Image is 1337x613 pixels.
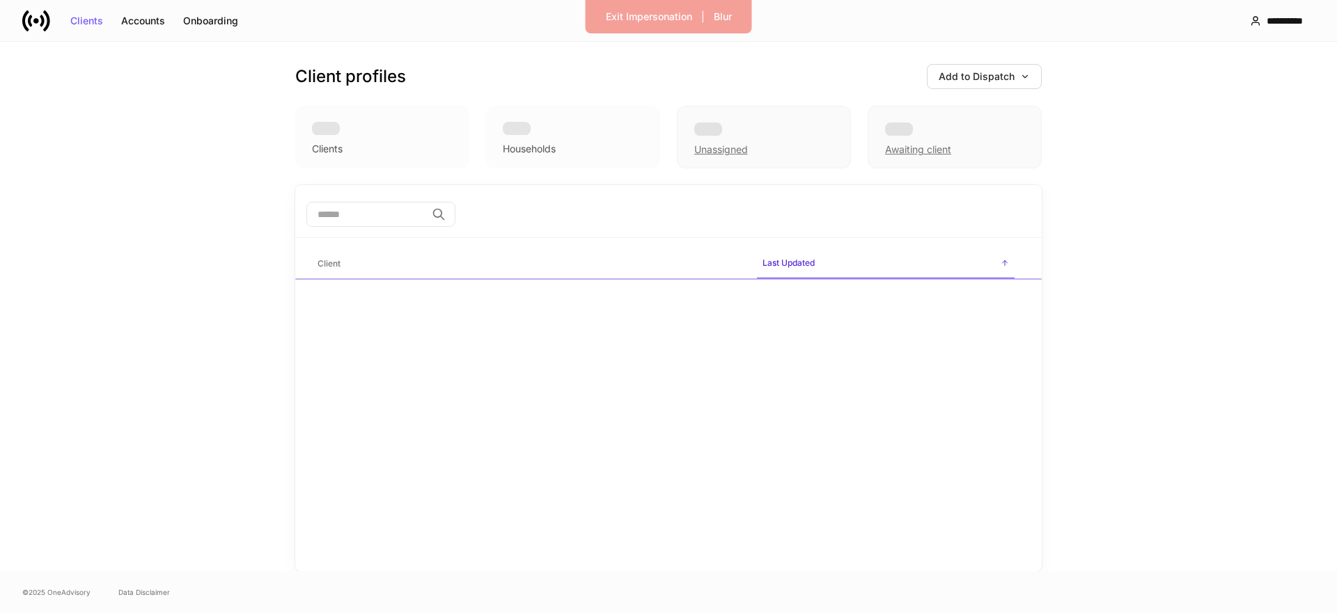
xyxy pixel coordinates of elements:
div: Awaiting client [885,143,951,157]
div: Add to Dispatch [939,72,1030,81]
div: Blur [714,12,732,22]
a: Data Disclaimer [118,587,170,598]
div: Awaiting client [868,106,1042,168]
span: © 2025 OneAdvisory [22,587,91,598]
div: Clients [70,16,103,26]
button: Onboarding [174,10,247,32]
h6: Last Updated [763,256,815,269]
div: Unassigned [677,106,851,168]
button: Add to Dispatch [927,64,1042,89]
h3: Client profiles [295,65,406,88]
div: Onboarding [183,16,238,26]
div: Households [503,142,556,156]
div: Exit Impersonation [606,12,692,22]
span: Client [312,250,746,278]
button: Accounts [112,10,174,32]
button: Clients [61,10,112,32]
span: Last Updated [757,249,1015,279]
div: Accounts [121,16,165,26]
div: Clients [312,142,343,156]
h6: Client [318,257,341,270]
button: Blur [705,6,741,28]
div: Unassigned [694,143,748,157]
button: Exit Impersonation [597,6,701,28]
